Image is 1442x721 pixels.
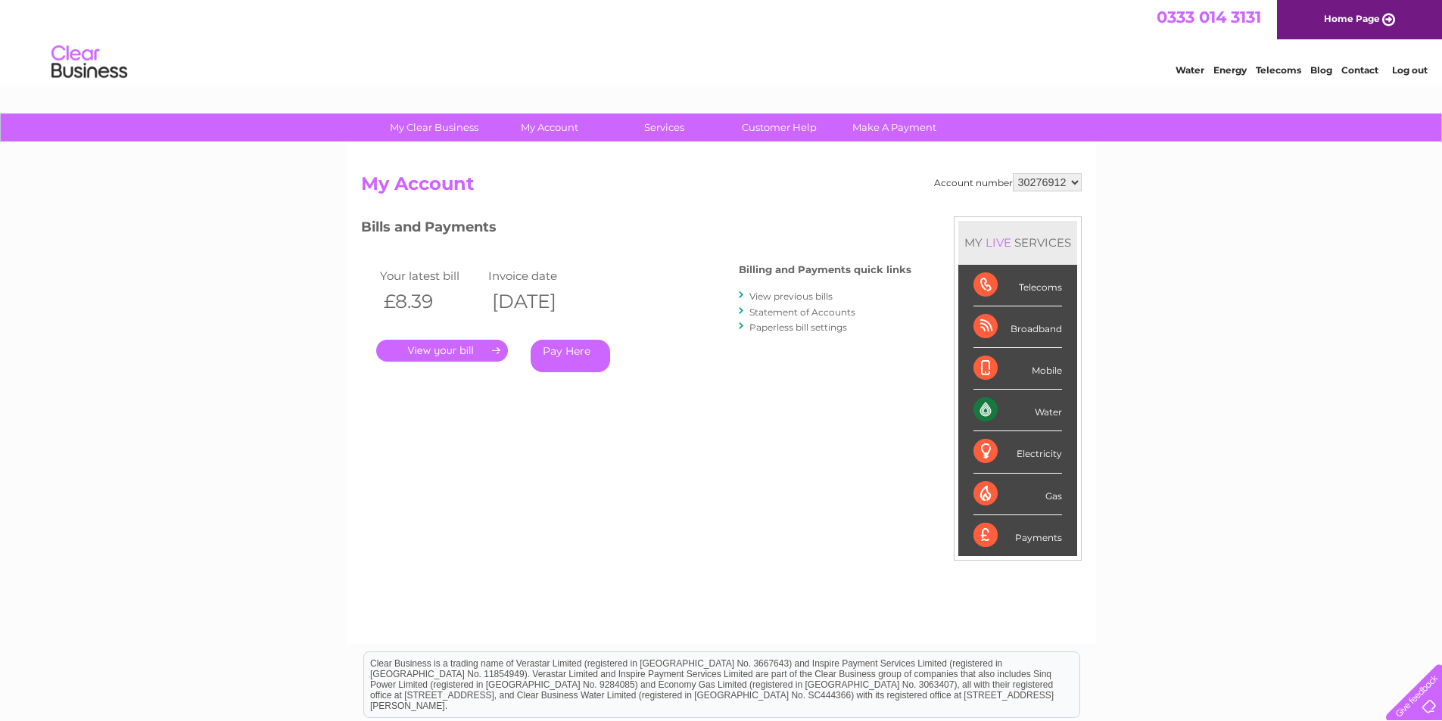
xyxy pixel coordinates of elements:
[1310,64,1332,76] a: Blog
[1341,64,1378,76] a: Contact
[531,340,610,372] a: Pay Here
[484,286,593,317] th: [DATE]
[602,113,727,141] a: Services
[372,113,497,141] a: My Clear Business
[749,306,855,318] a: Statement of Accounts
[364,8,1079,73] div: Clear Business is a trading name of Verastar Limited (registered in [GEOGRAPHIC_DATA] No. 3667643...
[958,221,1077,264] div: MY SERVICES
[1392,64,1428,76] a: Log out
[973,348,1062,390] div: Mobile
[749,291,833,302] a: View previous bills
[739,264,911,275] h4: Billing and Payments quick links
[361,216,911,243] h3: Bills and Payments
[973,515,1062,556] div: Payments
[983,235,1014,250] div: LIVE
[973,431,1062,473] div: Electricity
[376,266,485,286] td: Your latest bill
[973,265,1062,306] div: Telecoms
[973,306,1062,348] div: Broadband
[376,340,508,362] a: .
[934,173,1082,191] div: Account number
[973,390,1062,431] div: Water
[1213,64,1247,76] a: Energy
[749,322,847,333] a: Paperless bill settings
[1176,64,1204,76] a: Water
[717,113,842,141] a: Customer Help
[376,286,485,317] th: £8.39
[361,173,1082,202] h2: My Account
[487,113,612,141] a: My Account
[973,474,1062,515] div: Gas
[1157,8,1261,26] a: 0333 014 3131
[484,266,593,286] td: Invoice date
[51,39,128,85] img: logo.png
[832,113,957,141] a: Make A Payment
[1256,64,1301,76] a: Telecoms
